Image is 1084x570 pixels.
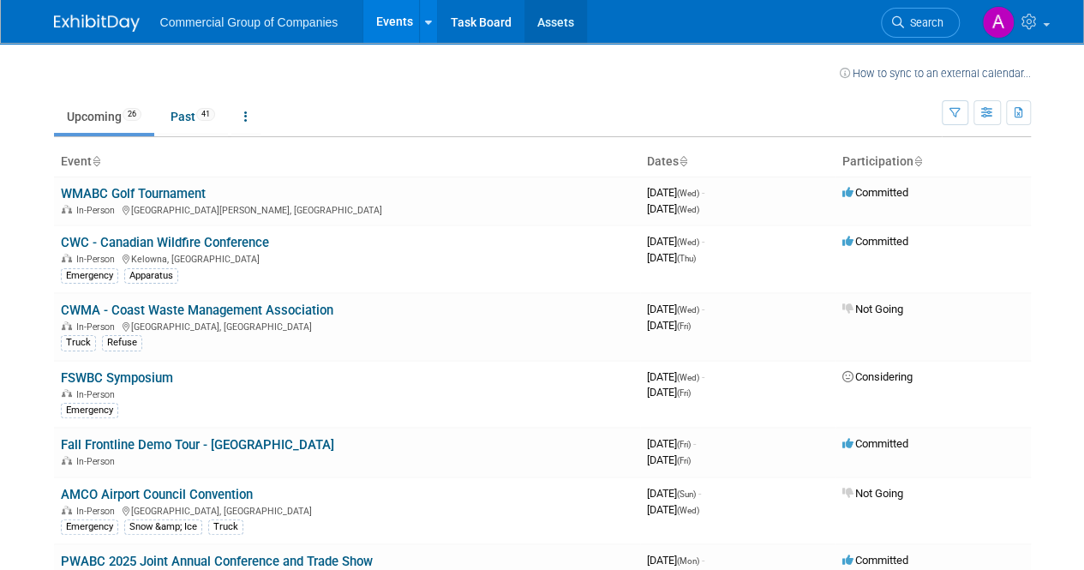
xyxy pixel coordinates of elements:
[647,251,696,264] span: [DATE]
[196,108,215,121] span: 41
[693,437,696,450] span: -
[62,205,72,213] img: In-Person Event
[647,319,691,332] span: [DATE]
[61,503,633,517] div: [GEOGRAPHIC_DATA], [GEOGRAPHIC_DATA]
[61,235,269,250] a: CWC - Canadian Wildfire Conference
[61,335,96,351] div: Truck
[62,254,72,262] img: In-Person Event
[124,268,178,284] div: Apparatus
[61,370,173,386] a: FSWBC Symposium
[640,147,835,177] th: Dates
[208,519,243,535] div: Truck
[677,237,699,247] span: (Wed)
[158,100,228,133] a: Past41
[677,305,699,315] span: (Wed)
[881,8,960,38] a: Search
[160,15,338,29] span: Commercial Group of Companies
[677,189,699,198] span: (Wed)
[647,487,701,500] span: [DATE]
[677,506,699,515] span: (Wed)
[54,100,154,133] a: Upcoming26
[647,370,704,383] span: [DATE]
[913,154,922,168] a: Sort by Participation Type
[61,554,373,569] a: PWABC 2025 Joint Annual Conference and Trade Show
[62,321,72,330] img: In-Person Event
[702,303,704,315] span: -
[840,67,1031,80] a: How to sync to an external calendar...
[677,556,699,566] span: (Mon)
[647,235,704,248] span: [DATE]
[842,235,908,248] span: Committed
[61,403,118,418] div: Emergency
[679,154,687,168] a: Sort by Start Date
[76,205,120,216] span: In-Person
[702,554,704,567] span: -
[647,386,691,399] span: [DATE]
[62,506,72,514] img: In-Person Event
[61,437,334,453] a: Fall Frontline Demo Tour - [GEOGRAPHIC_DATA]
[647,186,704,199] span: [DATE]
[61,186,206,201] a: WMABC Golf Tournament
[76,389,120,400] span: In-Person
[76,321,120,333] span: In-Person
[647,554,704,567] span: [DATE]
[92,154,100,168] a: Sort by Event Name
[647,437,696,450] span: [DATE]
[124,519,202,535] div: Snow &amp; Ice
[76,456,120,467] span: In-Person
[76,506,120,517] span: In-Person
[835,147,1031,177] th: Participation
[982,6,1015,39] img: Adam Lowe
[677,456,691,465] span: (Fri)
[904,16,943,29] span: Search
[677,489,696,499] span: (Sun)
[842,437,908,450] span: Committed
[842,487,903,500] span: Not Going
[76,254,120,265] span: In-Person
[842,370,913,383] span: Considering
[62,389,72,398] img: In-Person Event
[842,303,903,315] span: Not Going
[702,235,704,248] span: -
[677,321,691,331] span: (Fri)
[647,303,704,315] span: [DATE]
[61,487,253,502] a: AMCO Airport Council Convention
[702,370,704,383] span: -
[677,440,691,449] span: (Fri)
[54,15,140,32] img: ExhibitDay
[61,319,633,333] div: [GEOGRAPHIC_DATA], [GEOGRAPHIC_DATA]
[62,456,72,465] img: In-Person Event
[698,487,701,500] span: -
[123,108,141,121] span: 26
[61,268,118,284] div: Emergency
[102,335,142,351] div: Refuse
[647,453,691,466] span: [DATE]
[677,388,691,398] span: (Fri)
[842,186,908,199] span: Committed
[647,503,699,516] span: [DATE]
[61,519,118,535] div: Emergency
[61,251,633,265] div: Kelowna, [GEOGRAPHIC_DATA]
[677,205,699,214] span: (Wed)
[647,202,699,215] span: [DATE]
[54,147,640,177] th: Event
[61,303,333,318] a: CWMA - Coast Waste Management Association
[61,202,633,216] div: [GEOGRAPHIC_DATA][PERSON_NAME], [GEOGRAPHIC_DATA]
[702,186,704,199] span: -
[677,254,696,263] span: (Thu)
[842,554,908,567] span: Committed
[677,373,699,382] span: (Wed)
